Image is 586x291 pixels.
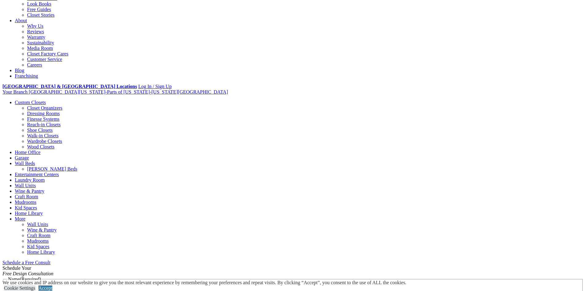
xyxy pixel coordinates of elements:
[27,249,55,255] a: Home Library
[2,89,27,95] span: Your Branch
[27,244,49,249] a: Kid Spaces
[27,122,61,127] a: Reach-in Closets
[27,127,53,133] a: Shoe Closets
[27,23,43,29] a: Why Us
[2,271,54,276] em: Free Design Consultation
[138,84,171,89] a: Log In / Sign Up
[27,34,45,40] a: Warranty
[2,280,406,285] div: We use cookies and IP address on our website to give you the most relevant experience by remember...
[15,188,44,194] a: Wine & Pantry
[27,166,77,172] a: [PERSON_NAME] Beds
[2,260,50,265] a: Schedule a Free Consult (opens a dropdown menu)
[15,183,36,188] a: Wall Units
[15,177,45,183] a: Laundry Room
[27,105,62,111] a: Closet Organizers
[38,285,52,291] a: Accept
[15,216,26,221] a: More menu text will display only on big screen
[27,46,53,51] a: Media Room
[27,238,49,244] a: Mudrooms
[27,7,51,12] a: Free Guides
[27,51,68,56] a: Closet Factory Cares
[27,222,48,227] a: Wall Units
[27,62,42,67] a: Careers
[4,285,35,291] a: Cookie Settings
[15,161,35,166] a: Wall Beds
[2,89,228,95] a: Your Branch [GEOGRAPHIC_DATA][US_STATE]-Parts of [US_STATE]-[US_STATE][GEOGRAPHIC_DATA]
[15,172,59,177] a: Entertainment Centers
[7,277,42,282] legend: Name
[15,200,36,205] a: Mudrooms
[15,155,29,160] a: Garage
[15,73,38,79] a: Franchising
[2,265,54,276] span: Schedule Your
[27,1,51,6] a: Look Books
[27,12,54,18] a: Closet Stories
[15,18,27,23] a: About
[15,150,41,155] a: Home Office
[15,194,38,199] a: Craft Room
[15,211,43,216] a: Home Library
[15,100,46,105] a: Custom Closets
[15,68,24,73] a: Blog
[15,205,37,210] a: Kid Spaces
[27,233,50,238] a: Craft Room
[27,139,62,144] a: Wardrobe Closets
[29,89,228,95] span: [GEOGRAPHIC_DATA][US_STATE]-Parts of [US_STATE]-[US_STATE][GEOGRAPHIC_DATA]
[20,277,41,282] span: (Required)
[27,57,62,62] a: Customer Service
[27,40,54,45] a: Sustainability
[27,29,44,34] a: Reviews
[2,84,137,89] a: [GEOGRAPHIC_DATA] & [GEOGRAPHIC_DATA] Locations
[27,116,59,122] a: Finesse Systems
[27,227,57,232] a: Wine & Pantry
[27,111,60,116] a: Dressing Rooms
[27,144,54,149] a: Wood Closets
[27,133,58,138] a: Walk-in Closets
